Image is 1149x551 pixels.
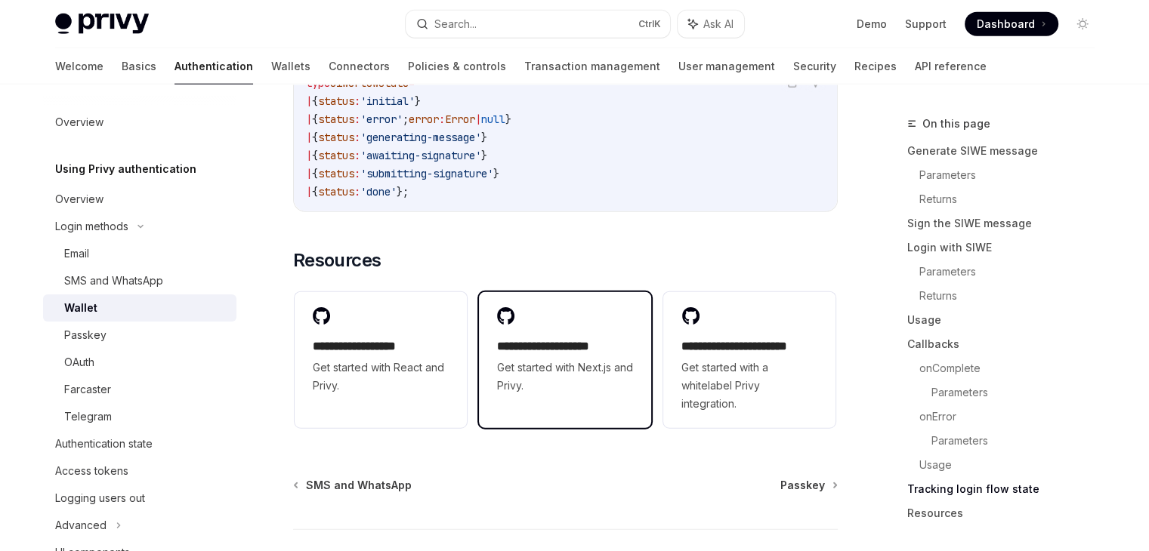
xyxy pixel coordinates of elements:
[415,94,421,108] span: }
[406,11,670,38] button: Search...CtrlK
[318,94,354,108] span: status
[481,131,487,144] span: }
[306,131,312,144] span: |
[306,112,312,126] span: |
[354,167,360,180] span: :
[43,376,236,403] a: Farcaster
[306,185,312,199] span: |
[907,235,1107,260] a: Login with SIWE
[313,359,449,395] span: Get started with React and Privy.
[780,478,836,493] a: Passkey
[312,112,318,126] span: {
[907,332,1107,356] a: Callbacks
[43,186,236,213] a: Overview
[55,217,128,235] div: Login methods
[55,435,153,453] div: Authentication state
[703,17,734,32] span: Ask AI
[318,149,354,162] span: status
[64,326,107,344] div: Passkey
[919,163,1107,187] a: Parameters
[329,48,390,85] a: Connectors
[681,359,817,413] span: Get started with a whitelabel Privy integration.
[55,489,145,507] div: Logging users out
[306,167,312,180] span: |
[505,112,511,126] span: }
[905,17,947,32] a: Support
[481,112,505,126] span: null
[43,430,236,457] a: Authentication state
[931,380,1107,405] a: Parameters
[293,248,381,272] span: Resources
[919,260,1107,284] a: Parameters
[403,112,409,126] span: ;
[43,403,236,430] a: Telegram
[360,149,481,162] span: 'awaiting-signature'
[306,94,312,108] span: |
[919,356,1107,380] a: onComplete
[312,149,318,162] span: {
[965,12,1058,36] a: Dashboard
[55,516,107,534] div: Advanced
[360,131,481,144] span: 'generating-message'
[306,149,312,162] span: |
[318,167,354,180] span: status
[445,112,475,126] span: Error
[55,14,149,35] img: light logo
[360,94,415,108] span: 'initial'
[493,167,499,180] span: }
[915,48,987,85] a: API reference
[43,349,236,376] a: OAuth
[354,94,360,108] span: :
[354,112,360,126] span: :
[857,17,887,32] a: Demo
[43,294,236,322] a: Wallet
[678,11,744,38] button: Ask AI
[638,18,661,30] span: Ctrl K
[922,115,990,133] span: On this page
[931,429,1107,453] a: Parameters
[64,245,89,263] div: Email
[439,112,445,126] span: :
[977,17,1035,32] span: Dashboard
[475,112,481,126] span: |
[312,131,318,144] span: {
[64,408,112,426] div: Telegram
[793,48,836,85] a: Security
[306,478,412,493] span: SMS and WhatsApp
[397,185,409,199] span: };
[295,478,412,493] a: SMS and WhatsApp
[55,48,103,85] a: Welcome
[780,478,825,493] span: Passkey
[55,190,103,208] div: Overview
[312,167,318,180] span: {
[318,131,354,144] span: status
[919,453,1107,477] a: Usage
[907,477,1107,501] a: Tracking login flow state
[434,15,477,33] div: Search...
[919,284,1107,308] a: Returns
[122,48,156,85] a: Basics
[524,48,660,85] a: Transaction management
[919,187,1107,211] a: Returns
[55,113,103,131] div: Overview
[409,112,439,126] span: error
[907,501,1107,525] a: Resources
[43,485,236,512] a: Logging users out
[1070,12,1095,36] button: Toggle dark mode
[271,48,310,85] a: Wallets
[907,139,1107,163] a: Generate SIWE message
[360,185,397,199] span: 'done'
[907,211,1107,235] a: Sign the SIWE message
[312,94,318,108] span: {
[481,149,487,162] span: }
[43,240,236,267] a: Email
[678,48,775,85] a: User management
[497,359,633,395] span: Get started with Next.js and Privy.
[64,380,111,399] div: Farcaster
[360,112,403,126] span: 'error'
[64,272,163,290] div: SMS and WhatsApp
[175,48,253,85] a: Authentication
[43,109,236,136] a: Overview
[854,48,897,85] a: Recipes
[55,160,196,178] h5: Using Privy authentication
